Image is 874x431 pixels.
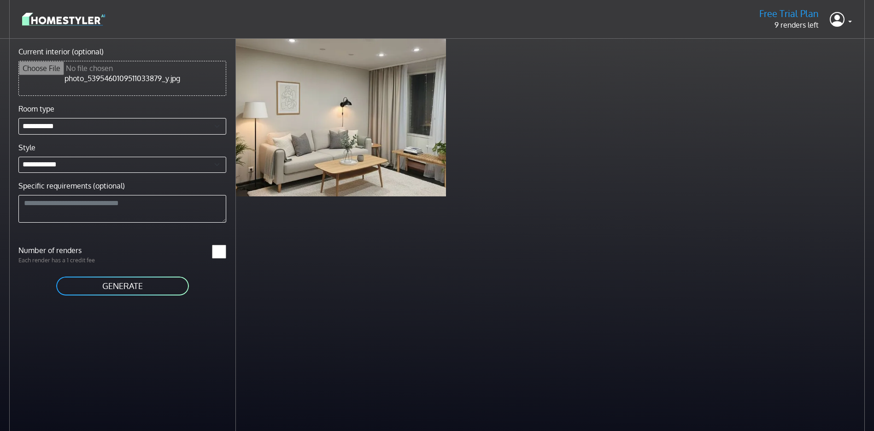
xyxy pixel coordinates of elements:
[759,19,819,30] p: 9 renders left
[18,180,125,191] label: Specific requirements (optional)
[759,8,819,19] h5: Free Trial Plan
[55,276,190,296] button: GENERATE
[18,142,35,153] label: Style
[13,256,123,265] p: Each render has a 1 credit fee
[18,103,54,114] label: Room type
[22,11,105,27] img: logo-3de290ba35641baa71223ecac5eacb59cb85b4c7fdf211dc9aaecaaee71ea2f8.svg
[13,245,123,256] label: Number of renders
[18,46,104,57] label: Current interior (optional)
